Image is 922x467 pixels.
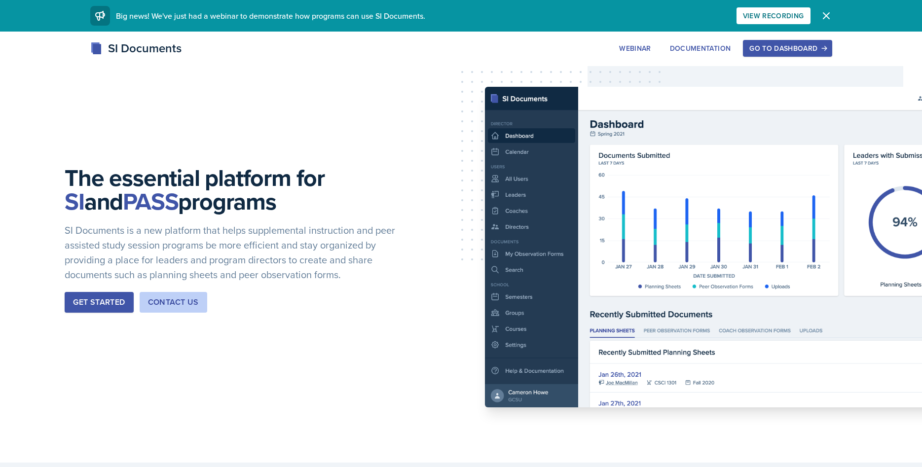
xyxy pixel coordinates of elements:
[73,296,125,308] div: Get Started
[743,12,804,20] div: View Recording
[140,292,207,313] button: Contact Us
[743,40,832,57] button: Go to Dashboard
[737,7,811,24] button: View Recording
[749,44,825,52] div: Go to Dashboard
[670,44,731,52] div: Documentation
[116,10,425,21] span: Big news! We've just had a webinar to demonstrate how programs can use SI Documents.
[148,296,199,308] div: Contact Us
[65,292,133,313] button: Get Started
[619,44,651,52] div: Webinar
[613,40,657,57] button: Webinar
[664,40,738,57] button: Documentation
[90,39,182,57] div: SI Documents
